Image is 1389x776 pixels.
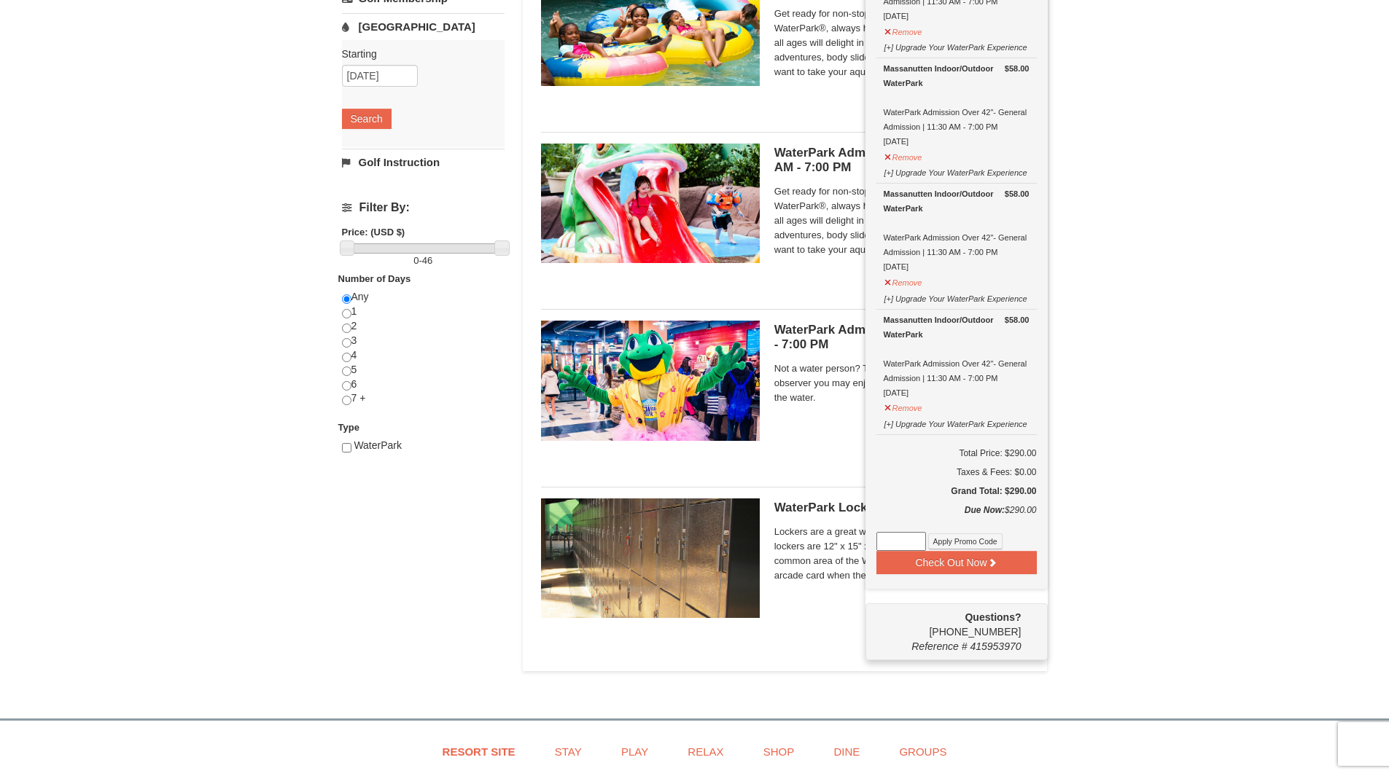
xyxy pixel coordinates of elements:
strong: Number of Days [338,273,411,284]
a: Shop [745,735,813,768]
button: [+] Upgrade Your WaterPark Experience [884,288,1028,306]
strong: $58.00 [1005,313,1030,327]
a: [GEOGRAPHIC_DATA] [342,13,505,40]
a: Dine [815,735,878,768]
span: Not a water person? Then this ticket is just for you. As an observer you may enjoy the WaterPark ... [774,361,1030,405]
span: Lockers are a great way to keep your valuables safe. The lockers are 12" x 15" x 18" in size and ... [774,525,1030,583]
a: Stay [537,735,600,768]
button: Apply Promo Code [928,533,1003,549]
h5: WaterPark Locker Rental [774,501,1030,515]
div: WaterPark Admission Over 42"- General Admission | 11:30 AM - 7:00 PM [DATE] [884,187,1030,274]
div: WaterPark Admission Over 42"- General Admission | 11:30 AM - 7:00 PM [DATE] [884,61,1030,149]
div: Any 1 2 3 4 5 6 7 + [342,290,505,420]
strong: $58.00 [1005,187,1030,201]
span: 415953970 [970,640,1021,652]
div: Massanutten Indoor/Outdoor WaterPark [884,187,1030,216]
span: 0 [413,255,419,266]
span: 46 [422,255,432,266]
div: Massanutten Indoor/Outdoor WaterPark [884,313,1030,342]
button: Search [342,109,392,129]
a: Relax [669,735,742,768]
a: Resort Site [424,735,534,768]
h5: WaterPark Admission - Under 42" | 11:30 AM - 7:00 PM [774,146,1030,175]
img: 6619917-1587-675fdf84.jpg [541,321,760,440]
span: WaterPark [354,439,402,451]
h5: WaterPark Admission- Observer | 11:30 AM - 7:00 PM [774,323,1030,352]
div: Taxes & Fees: $0.00 [876,465,1037,479]
div: Massanutten Indoor/Outdoor WaterPark [884,61,1030,90]
span: Get ready for non-stop thrills at the Massanutten WaterPark®, always heated to 84° Fahrenheit. Ch... [774,184,1030,257]
button: Check Out Now [876,551,1037,574]
strong: Due Now: [965,505,1005,515]
span: Reference # [911,640,967,652]
h4: Filter By: [342,201,505,214]
div: $290.00 [876,503,1037,532]
img: 6619917-1005-d92ad057.png [541,498,760,618]
button: Remove [884,272,923,290]
h6: Total Price: $290.00 [876,446,1037,460]
span: [PHONE_NUMBER] [876,610,1022,638]
img: 6619917-1570-0b90b492.jpg [541,144,760,263]
button: [+] Upgrade Your WaterPark Experience [884,413,1028,431]
button: Remove [884,146,923,165]
a: Golf Instruction [342,149,505,176]
button: [+] Upgrade Your WaterPark Experience [884,162,1028,180]
strong: Type [338,422,359,433]
label: Starting [342,47,494,61]
strong: Price: (USD $) [342,227,405,238]
label: - [342,254,505,268]
button: Remove [884,397,923,415]
span: Get ready for non-stop thrills at the Massanutten WaterPark®, always heated to 84° Fahrenheit. Ch... [774,7,1030,79]
a: Play [603,735,666,768]
button: [+] Upgrade Your WaterPark Experience [884,36,1028,55]
div: WaterPark Admission Over 42"- General Admission | 11:30 AM - 7:00 PM [DATE] [884,313,1030,400]
strong: Questions? [965,611,1021,623]
a: Groups [881,735,965,768]
strong: $58.00 [1005,61,1030,76]
h5: Grand Total: $290.00 [876,484,1037,498]
button: Remove [884,21,923,39]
